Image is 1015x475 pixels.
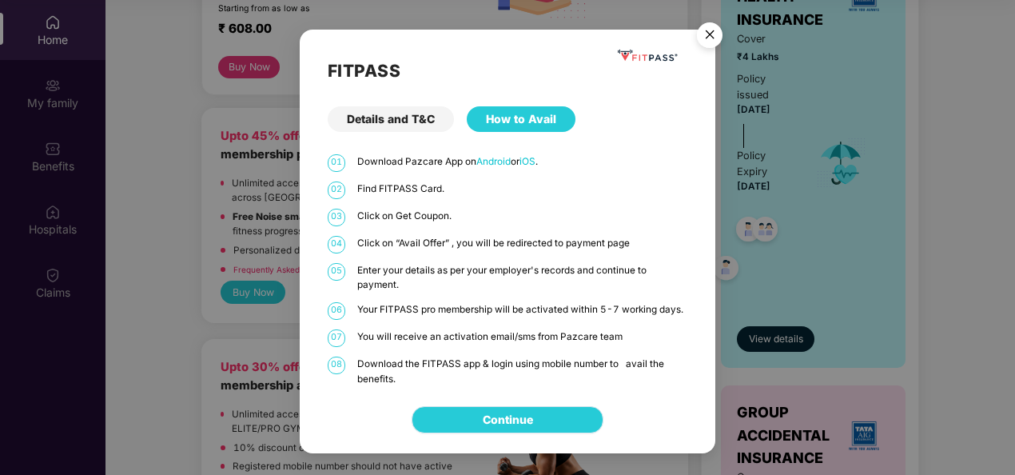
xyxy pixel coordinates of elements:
[357,263,687,293] p: Enter your details as per your employer's records and continue to payment.
[328,236,345,253] span: 04
[357,329,687,345] p: You will receive an activation email/sms from Pazcare team
[476,156,511,167] a: Android
[328,329,345,347] span: 07
[328,106,454,132] div: Details and T&C
[357,154,687,170] p: Download Pazcare App on or .
[483,411,533,429] a: Continue
[328,263,345,281] span: 05
[687,14,730,58] button: Close
[328,302,345,320] span: 06
[357,302,687,317] p: Your FITPASS pro membership will be activated within 5-7 working days.
[328,58,687,84] h2: FITPASS
[519,156,535,167] a: iOS
[687,15,732,60] img: svg+xml;base64,PHN2ZyB4bWxucz0iaHR0cDovL3d3dy53My5vcmcvMjAwMC9zdmciIHdpZHRoPSI1NiIgaGVpZ2h0PSI1Ni...
[328,182,345,199] span: 02
[328,154,345,172] span: 01
[357,209,687,224] p: Click on Get Coupon.
[357,357,687,386] p: Download the FITPASS app & login using mobile number to avail the benefits.
[328,357,345,374] span: 08
[357,236,687,251] p: Click on “Avail Offer” , you will be redirected to payment page
[467,106,575,132] div: How to Avail
[328,209,345,226] span: 03
[357,182,687,197] p: Find FITPASS Card.
[615,46,679,66] img: fppp.png
[412,406,603,433] button: Continue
